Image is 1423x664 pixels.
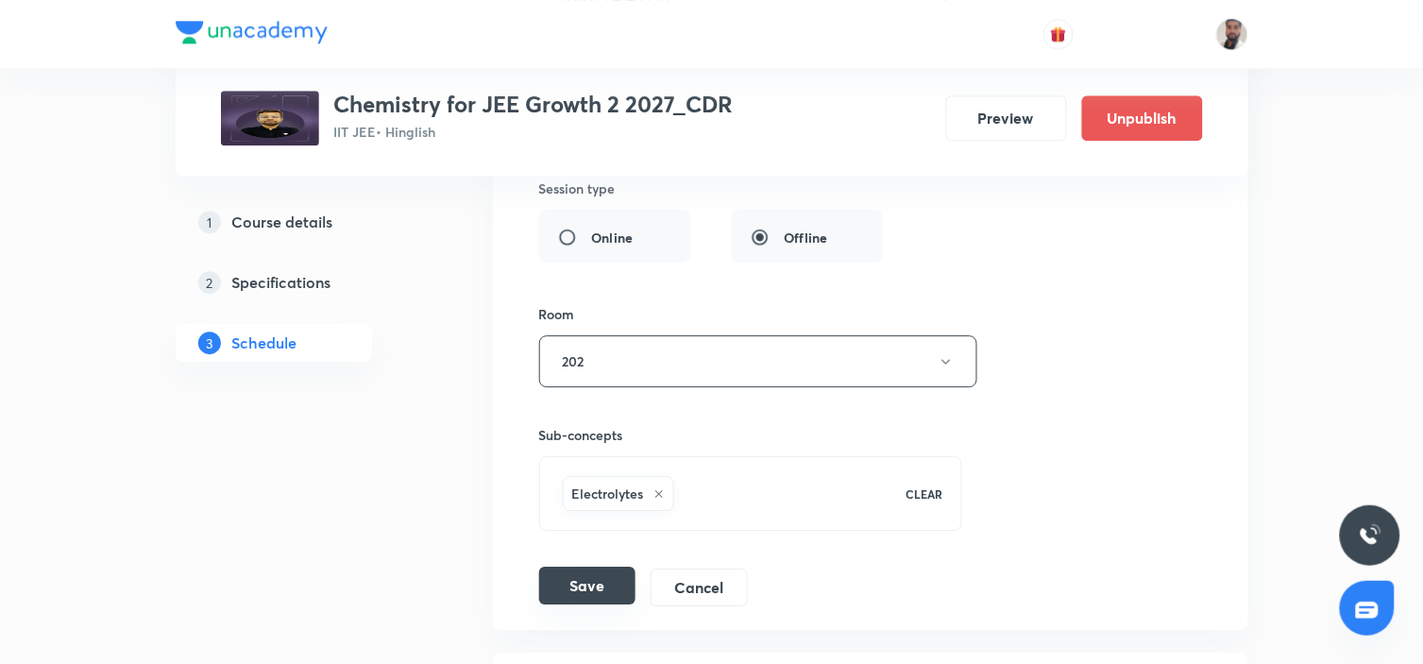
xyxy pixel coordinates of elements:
[334,122,734,142] p: IIT JEE • Hinglish
[198,332,221,354] p: 3
[176,264,432,301] a: 2Specifications
[176,21,328,43] img: Company Logo
[539,179,616,198] h6: Session type
[176,203,432,241] a: 1Course details
[221,91,319,145] img: 8bd7c7f4139c4e6085e4934d185d0401.jpg
[198,211,221,233] p: 1
[334,91,734,118] h3: Chemistry for JEE Growth 2 2027_CDR
[539,304,575,324] h6: Room
[539,425,963,445] h6: Sub-concepts
[651,569,748,606] button: Cancel
[176,21,328,48] a: Company Logo
[1050,26,1067,43] img: avatar
[906,485,942,502] p: CLEAR
[946,95,1067,141] button: Preview
[572,484,644,503] h6: Electrolytes
[232,332,297,354] h5: Schedule
[1082,95,1203,141] button: Unpublish
[1043,19,1074,49] button: avatar
[1216,18,1248,50] img: SHAHNAWAZ AHMAD
[1359,524,1381,547] img: ttu
[539,567,635,604] button: Save
[232,271,331,294] h5: Specifications
[232,211,333,233] h5: Course details
[198,271,221,294] p: 2
[539,335,977,387] button: 202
